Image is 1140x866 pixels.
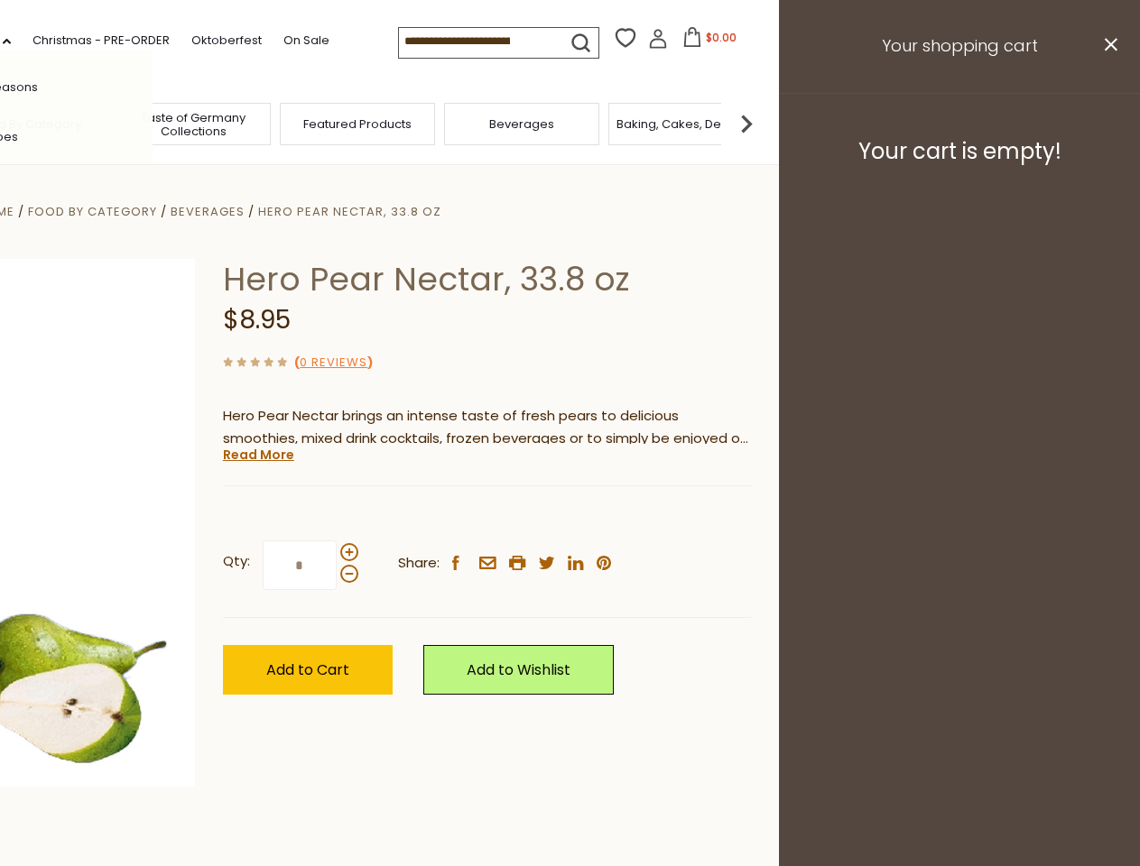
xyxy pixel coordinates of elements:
[802,138,1117,165] h3: Your cart is empty!
[398,552,440,575] span: Share:
[223,302,291,337] span: $8.95
[258,203,441,220] a: Hero Pear Nectar, 33.8 oz
[300,354,367,373] a: 0 Reviews
[263,540,337,590] input: Qty:
[489,117,554,131] a: Beverages
[294,354,373,371] span: ( )
[32,31,170,51] a: Christmas - PRE-ORDER
[223,259,751,299] h1: Hero Pear Nectar, 33.8 oz
[223,405,751,450] p: Hero Pear Nectar brings an intense taste of fresh pears to delicious smoothies, mixed drink cockt...
[121,111,265,138] a: Taste of Germany Collections
[28,203,157,220] a: Food By Category
[223,550,250,573] strong: Qty:
[223,645,393,695] button: Add to Cart
[706,30,737,45] span: $0.00
[423,645,614,695] a: Add to Wishlist
[266,659,349,680] span: Add to Cart
[283,31,329,51] a: On Sale
[171,203,245,220] a: Beverages
[223,446,294,464] a: Read More
[672,27,748,54] button: $0.00
[616,117,756,131] a: Baking, Cakes, Desserts
[191,31,262,51] a: Oktoberfest
[303,117,412,131] a: Featured Products
[728,106,765,142] img: next arrow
